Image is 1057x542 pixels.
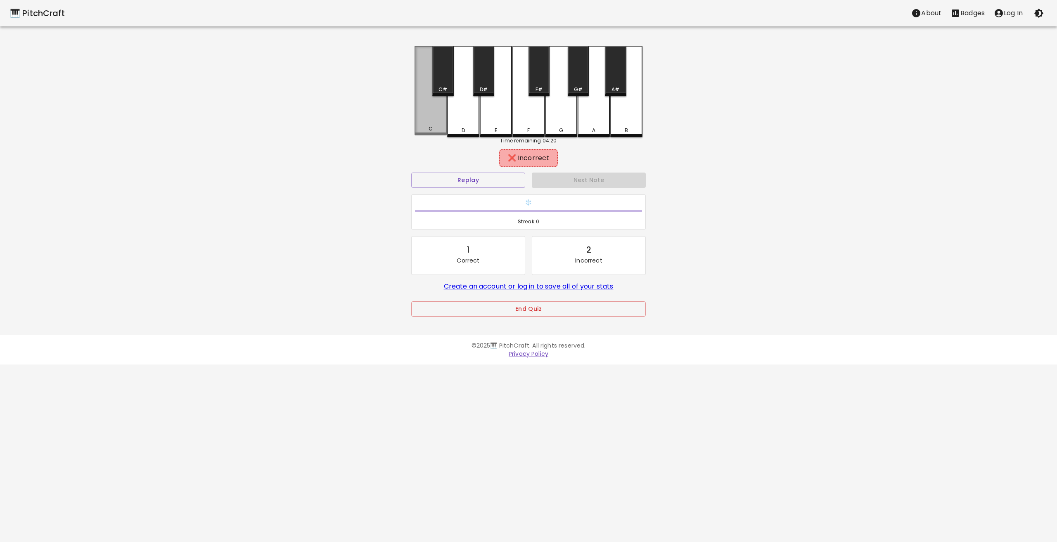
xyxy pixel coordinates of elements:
[586,243,591,256] div: 2
[574,86,583,93] div: G#
[946,5,989,21] button: Stats
[429,125,433,133] div: C
[457,256,479,265] p: Correct
[291,341,766,350] p: © 2025 🎹 PitchCraft. All rights reserved.
[415,198,642,207] h6: ❄️
[536,86,543,93] div: F#
[592,127,595,134] div: A
[907,5,946,21] button: About
[411,301,646,317] button: End Quiz
[415,137,642,144] div: Time remaining: 04:20
[480,86,488,93] div: D#
[415,218,642,226] span: Streak: 0
[467,243,469,256] div: 1
[989,5,1027,21] button: account of current user
[10,7,65,20] a: 🎹 PitchCraft
[960,8,985,18] p: Badges
[559,127,563,134] div: G
[509,350,548,358] a: Privacy Policy
[503,153,554,163] div: ❌ Incorrect
[444,282,614,291] a: Create an account or log in to save all of your stats
[625,127,628,134] div: B
[495,127,497,134] div: E
[1004,8,1023,18] p: Log In
[575,256,602,265] p: Incorrect
[438,86,447,93] div: C#
[611,86,619,93] div: A#
[527,127,530,134] div: F
[921,8,941,18] p: About
[462,127,465,134] div: D
[411,173,525,188] button: Replay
